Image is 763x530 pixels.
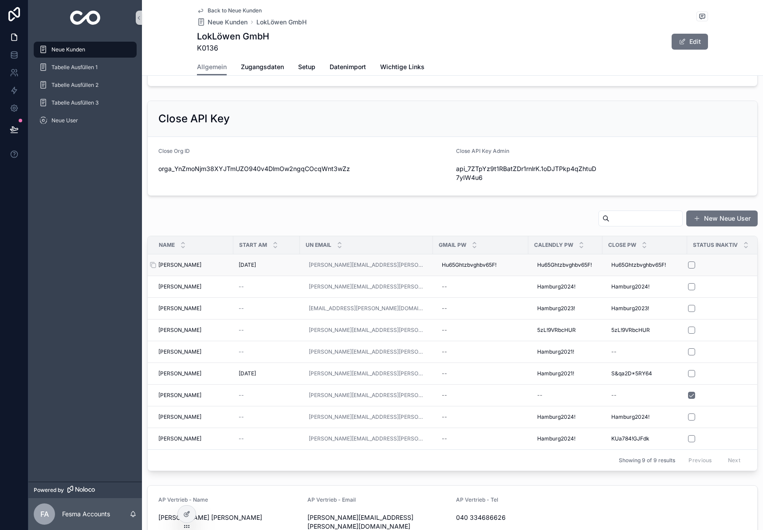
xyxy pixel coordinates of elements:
[197,43,269,53] span: K0136
[40,509,49,519] span: FA
[158,305,201,312] span: [PERSON_NAME]
[34,113,137,129] a: Neue User
[239,348,244,355] span: --
[305,323,428,337] a: [PERSON_NAME][EMAIL_ADDRESS][PERSON_NAME][DOMAIN_NAME]
[305,301,428,316] a: [EMAIL_ADDRESS][PERSON_NAME][DOMAIN_NAME]
[309,305,424,312] a: [EMAIL_ADDRESS][PERSON_NAME][DOMAIN_NAME]
[239,242,267,249] span: Start am
[611,370,652,377] span: S&qa2D*5RY64
[309,370,424,377] a: [PERSON_NAME][EMAIL_ADDRESS][PERSON_NAME][DOMAIN_NAME]
[62,510,110,518] p: Fesma Accounts
[442,305,447,312] div: --
[534,242,573,249] span: Calendly Pw
[309,435,424,442] a: [PERSON_NAME][EMAIL_ADDRESS][PERSON_NAME][DOMAIN_NAME]
[158,435,201,442] span: [PERSON_NAME]
[380,62,425,71] span: Wichtige Links
[537,327,576,334] span: 5zL!9VRbcHUR
[208,18,248,27] span: Neue Kunden
[158,305,228,312] a: [PERSON_NAME]
[534,258,597,272] a: Hu65Ghtzbvghbv65F!
[298,59,315,77] a: Setup
[208,7,262,14] span: Back to Neue Kunden
[608,410,682,424] a: Hamburg2024!
[608,432,682,446] a: KUa784!GJFdk
[534,432,597,446] a: Hamburg2024!
[537,392,543,399] div: --
[51,117,78,124] span: Neue User
[537,261,592,269] span: Hu65Ghtzbvghbv65F!
[239,435,295,442] a: --
[158,413,201,421] span: [PERSON_NAME]
[438,301,523,316] a: --
[158,327,201,334] span: [PERSON_NAME]
[534,366,597,381] a: Hamburg2021!
[611,413,649,421] span: Hamburg2024!
[611,261,666,269] span: Hu65Ghtzbvghbv65F!
[239,348,295,355] a: --
[442,370,447,377] div: --
[51,82,98,89] span: Tabelle Ausfüllen 2
[239,261,295,269] a: [DATE]
[686,210,758,226] button: New Neue User
[158,283,228,290] a: [PERSON_NAME]
[380,59,425,77] a: Wichtige Links
[537,435,575,442] span: Hamburg2024!
[608,388,682,402] a: --
[442,413,447,421] div: --
[309,327,424,334] a: [PERSON_NAME][EMAIL_ADDRESS][PERSON_NAME][DOMAIN_NAME]
[28,482,142,498] a: Powered by
[330,59,366,77] a: Datenimport
[534,323,597,337] a: 5zL!9VRbcHUR
[438,323,523,337] a: --
[239,370,295,377] a: [DATE]
[611,283,649,290] span: Hamburg2024!
[608,301,682,316] a: Hamburg2023!
[611,305,649,312] span: Hamburg2023!
[51,46,85,53] span: Neue Kunden
[28,35,142,140] div: scrollable content
[534,345,597,359] a: Hamburg2021!
[442,261,496,269] span: Hu65Ghtzbvghbv65F!
[330,62,366,71] span: Datenimport
[442,283,447,290] div: --
[239,283,295,290] a: --
[305,280,428,294] a: [PERSON_NAME][EMAIL_ADDRESS][PERSON_NAME][DOMAIN_NAME]
[239,392,244,399] span: --
[256,18,307,27] a: LokLöwen GmbH
[456,164,598,182] span: api_7ZTpYz9t1RBatZDr1rnlrK.1oDJTPkp4qZhtuD7yIW4u6
[537,370,574,377] span: Hamburg2021!
[611,327,650,334] span: 5zL!9VRbcHUR
[34,42,137,58] a: Neue Kunden
[537,305,575,312] span: Hamburg2023!
[537,413,575,421] span: Hamburg2024!
[158,513,300,522] span: [PERSON_NAME] [PERSON_NAME]
[305,258,428,272] a: [PERSON_NAME][EMAIL_ADDRESS][PERSON_NAME][DOMAIN_NAME]
[456,513,598,522] span: 040 334686626
[309,413,424,421] a: [PERSON_NAME][EMAIL_ADDRESS][PERSON_NAME][DOMAIN_NAME]
[158,261,201,269] span: [PERSON_NAME]
[51,99,98,106] span: Tabelle Ausfüllen 3
[537,348,574,355] span: Hamburg2021!
[239,413,244,421] span: --
[197,30,269,43] h1: LokLöwen GmbH
[158,370,201,377] span: [PERSON_NAME]
[158,348,228,355] a: [PERSON_NAME]
[158,435,228,442] a: [PERSON_NAME]
[158,148,190,154] span: Close Org ID
[672,34,708,50] button: Edit
[608,242,636,249] span: Close Pw
[693,242,738,249] span: Status Inaktiv
[239,370,256,377] span: [DATE]
[305,366,428,381] a: [PERSON_NAME][EMAIL_ADDRESS][PERSON_NAME][DOMAIN_NAME]
[611,435,649,442] span: KUa784!GJFdk
[158,261,228,269] a: [PERSON_NAME]
[309,392,424,399] a: [PERSON_NAME][EMAIL_ADDRESS][PERSON_NAME][DOMAIN_NAME]
[197,59,227,76] a: Allgemein
[309,283,424,290] a: [PERSON_NAME][EMAIL_ADDRESS][PERSON_NAME][DOMAIN_NAME]
[438,366,523,381] a: --
[608,366,682,381] a: S&qa2D*5RY64
[619,457,675,464] span: Showing 9 of 9 results
[305,432,428,446] a: [PERSON_NAME][EMAIL_ADDRESS][PERSON_NAME][DOMAIN_NAME]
